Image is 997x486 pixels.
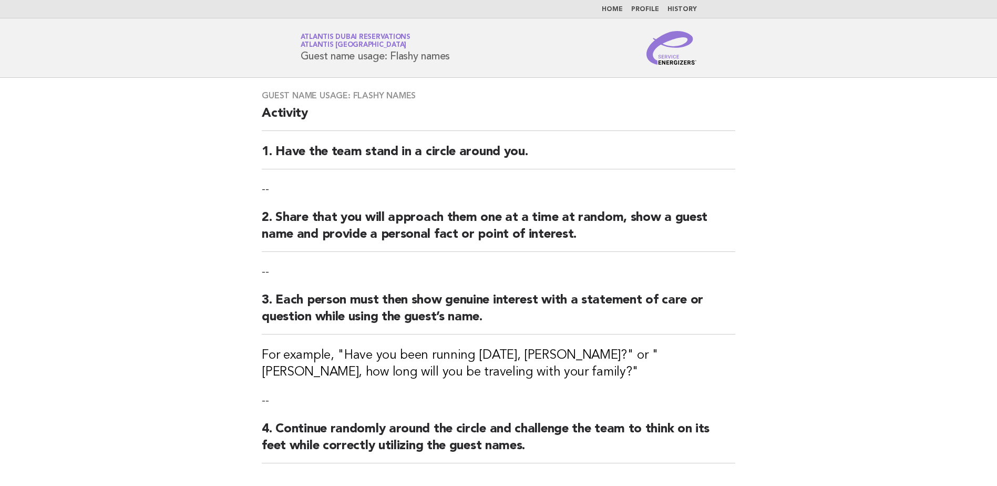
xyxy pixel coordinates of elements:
a: History [667,6,697,13]
a: Profile [631,6,659,13]
h2: 4. Continue randomly around the circle and challenge the team to think on its feet while correctl... [262,421,735,463]
h2: 2. Share that you will approach them one at a time at random, show a guest name and provide a per... [262,209,735,252]
p: -- [262,393,735,408]
h2: Activity [262,105,735,131]
h2: 3. Each person must then show genuine interest with a statement of care or question while using t... [262,292,735,335]
a: Atlantis Dubai ReservationsAtlantis [GEOGRAPHIC_DATA] [301,34,410,48]
h2: 1. Have the team stand in a circle around you. [262,144,735,169]
p: -- [262,265,735,279]
h3: For example, "Have you been running [DATE], [PERSON_NAME]?" or "[PERSON_NAME], how long will you ... [262,347,735,381]
h3: Guest name usage: Flashy names [262,90,735,101]
a: Home [602,6,623,13]
h1: Guest name usage: Flashy names [301,34,450,62]
p: -- [262,182,735,197]
img: Service Energizers [646,31,697,65]
span: Atlantis [GEOGRAPHIC_DATA] [301,42,407,49]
